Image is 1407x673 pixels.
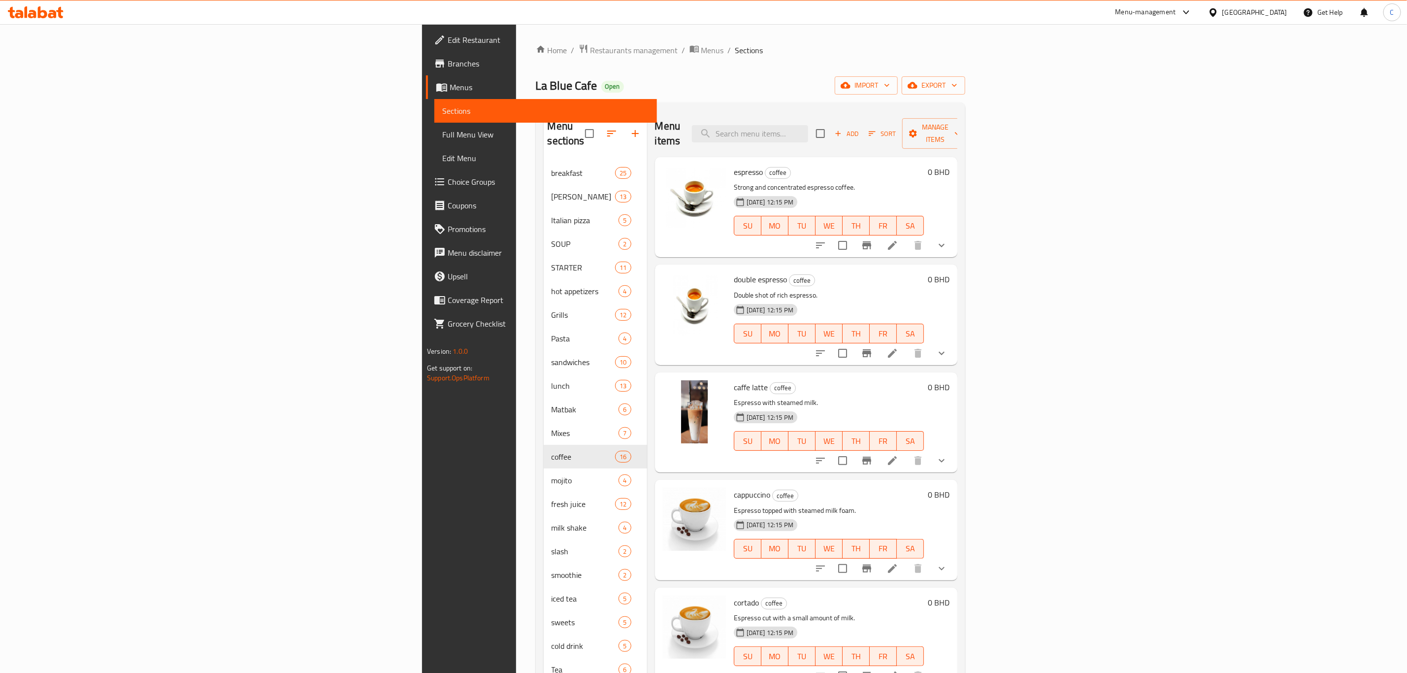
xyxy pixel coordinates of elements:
div: Italian pizza5 [544,208,647,232]
button: FR [870,646,897,666]
a: Edit menu item [886,239,898,251]
div: SOUP [552,238,619,250]
div: coffee16 [544,445,647,469]
div: Matbak6 [544,398,647,421]
div: items [615,309,631,321]
span: 2 [619,547,630,556]
button: sort-choices [809,449,832,472]
span: Sort sections [600,122,623,145]
span: 5 [619,594,630,604]
span: SU [738,649,757,664]
button: TH [843,539,870,559]
span: MO [765,541,785,556]
span: WE [819,219,839,233]
span: SA [901,649,920,664]
a: Full Menu View [434,123,657,146]
h6: 0 BHD [928,272,949,286]
button: FR [870,216,897,236]
div: milk shake4 [544,516,647,539]
button: show more [930,557,953,580]
button: MO [761,216,788,236]
span: milk shake [552,522,619,534]
div: items [619,285,631,297]
div: cold drink5 [544,634,647,658]
button: delete [906,449,930,472]
button: delete [906,557,930,580]
span: 10 [616,358,630,367]
div: mojito [552,474,619,486]
div: fresh juice12 [544,492,647,516]
span: TU [792,649,812,664]
span: 2 [619,571,630,580]
a: Choice Groups [426,170,657,194]
button: TU [788,324,816,343]
span: Edit Restaurant [448,34,649,46]
div: sandwiches10 [544,350,647,374]
span: Menus [701,44,724,56]
span: SA [901,327,920,341]
span: hot appetizers [552,285,619,297]
button: import [835,76,898,95]
li: / [728,44,731,56]
div: STARTER11 [544,256,647,279]
button: show more [930,234,953,257]
div: [PERSON_NAME]13 [544,185,647,208]
h6: 0 BHD [928,165,949,179]
button: sort-choices [809,557,832,580]
div: items [619,616,631,628]
span: espresso [734,165,763,179]
button: TH [843,646,870,666]
a: Promotions [426,217,657,241]
span: 5 [619,216,630,225]
button: Branch-specific-item [855,341,879,365]
img: cappuccino [663,488,726,551]
span: MO [765,434,785,448]
button: TU [788,431,816,451]
span: coffee [765,167,790,178]
span: coffee [773,490,798,502]
div: items [619,593,631,605]
div: fresh juice [552,498,616,510]
span: Select to update [832,558,853,579]
h6: 0 BHD [928,380,949,394]
button: sort-choices [809,234,832,257]
button: TU [788,216,816,236]
span: Get support on: [427,362,472,374]
span: double espresso [734,272,787,287]
div: items [619,333,631,344]
span: Select section [810,123,831,144]
span: [DATE] 12:15 PM [743,520,797,530]
span: [DATE] 12:15 PM [743,305,797,315]
span: Coverage Report [448,294,649,306]
h6: 0 BHD [928,488,949,502]
button: SU [734,324,761,343]
div: [GEOGRAPHIC_DATA] [1222,7,1287,18]
img: espresso [663,165,726,228]
span: slash [552,545,619,557]
button: delete [906,341,930,365]
span: TU [792,541,812,556]
div: cold drink [552,640,619,652]
button: Add [831,126,862,141]
span: Add [833,128,860,139]
span: SA [901,541,920,556]
span: Grills [552,309,616,321]
span: STARTER [552,262,616,273]
div: Grills12 [544,303,647,327]
button: sort-choices [809,341,832,365]
span: coffee [552,451,616,463]
a: Coupons [426,194,657,217]
button: MO [761,324,788,343]
div: items [619,238,631,250]
div: Shami Manakish [552,191,616,202]
div: coffee [772,490,798,502]
span: FR [874,327,893,341]
span: SA [901,434,920,448]
div: items [615,191,631,202]
span: TU [792,219,812,233]
span: Promotions [448,223,649,235]
span: 4 [619,287,630,296]
div: SOUP2 [544,232,647,256]
p: Strong and concentrated espresso coffee. [734,181,924,194]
